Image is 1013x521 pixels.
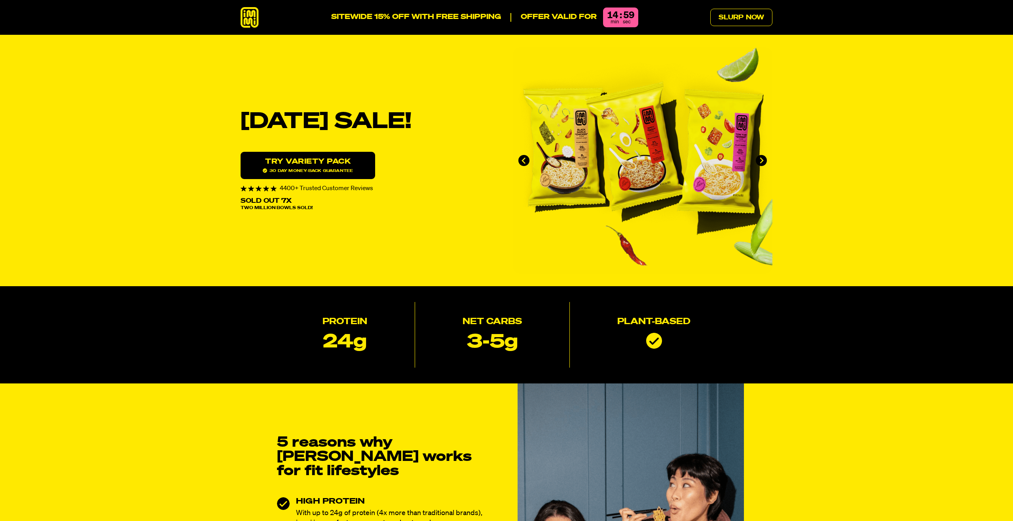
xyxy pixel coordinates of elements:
p: Sold Out 7X [241,198,292,204]
span: min [611,19,619,25]
p: 24g [323,333,367,352]
h2: Protein [322,318,367,327]
h2: 5 reasons why [PERSON_NAME] works for fit lifestyles [277,436,475,478]
p: Offer valid for [510,13,597,22]
span: Two Million Bowls Sold! [241,206,313,210]
h2: Net Carbs [463,318,522,327]
button: Go to last slide [518,155,529,166]
a: Try variety Pack30 day money-back guarantee [241,152,375,179]
div: 59 [623,11,634,20]
span: 30 day money-back guarantee [263,168,353,173]
div: 14 [607,11,618,20]
div: immi slideshow [513,47,772,274]
div: 4400+ Trusted Customer Reviews [241,185,500,192]
h1: [DATE] SALE! [241,111,500,133]
p: 3-5g [467,333,518,352]
div: : [620,11,622,20]
a: Slurp Now [710,9,772,26]
p: SITEWIDE 15% OFF WITH FREE SHIPPING [331,13,501,22]
h3: HIGH PROTEIN [296,497,488,505]
li: 1 of 4 [513,47,772,274]
button: Next slide [756,155,767,166]
span: sec [623,19,631,25]
h2: Plant-based [617,318,691,327]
